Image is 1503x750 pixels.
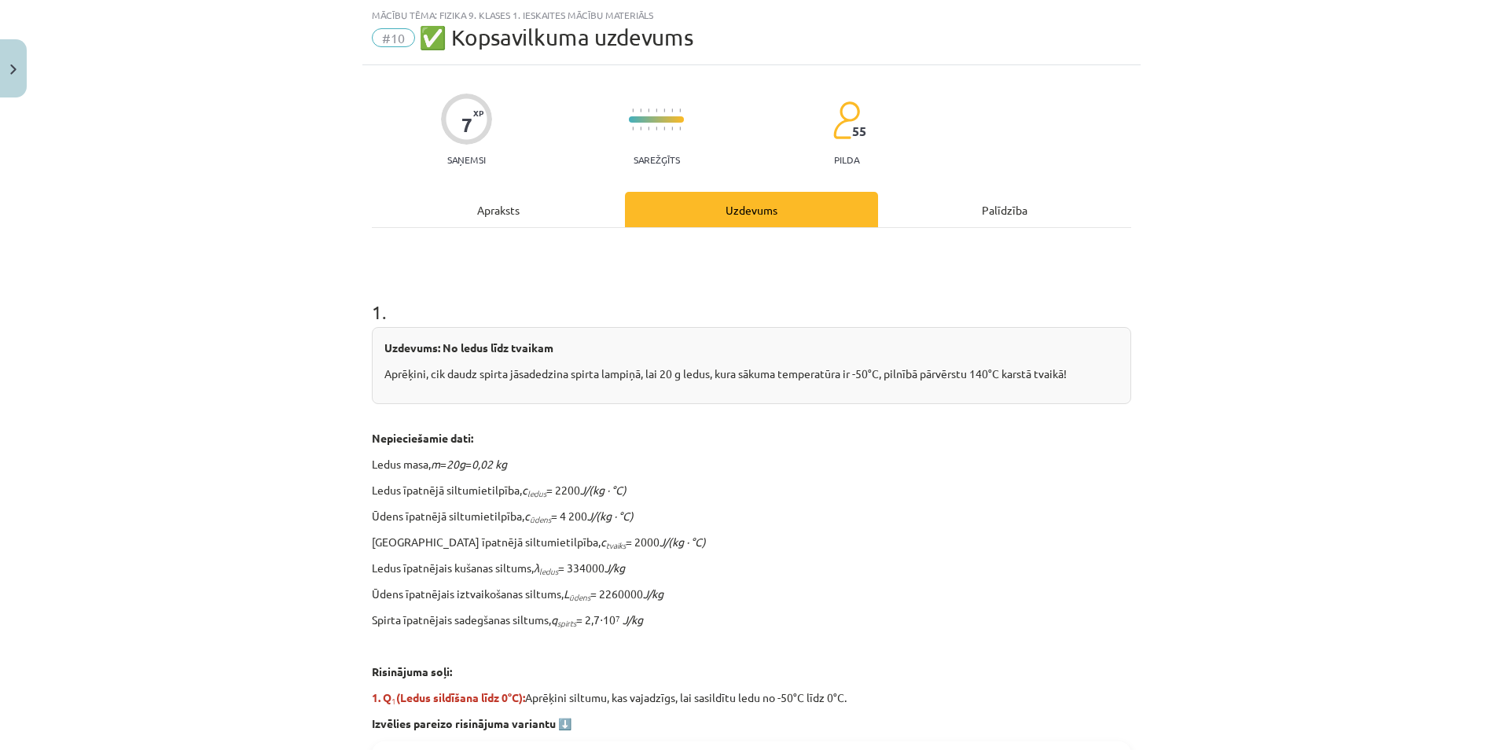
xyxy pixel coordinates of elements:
p: [GEOGRAPHIC_DATA] īpatnējā siltumietilpība, = 2000 [372,534,1131,550]
p: Sarežģīts [634,154,680,165]
h1: 1 . [372,274,1131,322]
p: Ūdens īpatnējais iztvaikošanas siltums, = 2260000 [372,586,1131,602]
strong: 1. Q (Ledus sildīšana līdz 0°C): [372,690,525,704]
em: c ​ [522,483,546,497]
em: m [431,457,440,471]
p: Ūdens īpatnējā siltumietilpība, = 4 200 [372,508,1131,524]
span: XP [473,108,483,117]
em: J/(kg · °C) [660,535,706,549]
img: icon-short-line-57e1e144782c952c97e751825c79c345078a6d821885a25fce030b3d8c18986b.svg [632,108,634,112]
strong: Izvēlies pareizo risinājuma variantu ⬇️ [372,716,571,730]
img: icon-short-line-57e1e144782c952c97e751825c79c345078a6d821885a25fce030b3d8c18986b.svg [679,127,681,131]
img: icon-short-line-57e1e144782c952c97e751825c79c345078a6d821885a25fce030b3d8c18986b.svg [656,127,657,131]
p: Aprēķini, cik daudz spirta jāsadedzina spirta lampiņā, lai 20 g ledus, kura sākuma temperatūra ir... [384,366,1119,382]
em: J/kg [605,561,625,575]
sub: tvaiks [606,539,626,551]
img: icon-short-line-57e1e144782c952c97e751825c79c345078a6d821885a25fce030b3d8c18986b.svg [640,108,641,112]
img: icon-short-line-57e1e144782c952c97e751825c79c345078a6d821885a25fce030b3d8c18986b.svg [640,127,641,131]
em: J/(kg · °C) [580,483,627,497]
img: icon-short-line-57e1e144782c952c97e751825c79c345078a6d821885a25fce030b3d8c18986b.svg [663,108,665,112]
img: icon-short-line-57e1e144782c952c97e751825c79c345078a6d821885a25fce030b3d8c18986b.svg [679,108,681,112]
span: ✅ Kopsavilkuma uzdevums [419,24,693,50]
em: J/kg [643,586,663,601]
div: Mācību tēma: Fizika 9. klases 1. ieskaites mācību materiāls [372,9,1131,20]
em: 0,02 kg [472,457,507,471]
img: icon-short-line-57e1e144782c952c97e751825c79c345078a6d821885a25fce030b3d8c18986b.svg [632,127,634,131]
div: Apraksts [372,192,625,227]
sup: 7 [616,612,620,624]
img: icon-short-line-57e1e144782c952c97e751825c79c345078a6d821885a25fce030b3d8c18986b.svg [656,108,657,112]
img: icon-short-line-57e1e144782c952c97e751825c79c345078a6d821885a25fce030b3d8c18986b.svg [671,127,673,131]
em: J/kg [623,612,643,627]
strong: Nepieciešamie dati: [372,431,473,445]
img: icon-short-line-57e1e144782c952c97e751825c79c345078a6d821885a25fce030b3d8c18986b.svg [648,108,649,112]
p: pilda [834,154,859,165]
p: Ledus īpatnējais kušanas siltums, = 334000 [372,560,1131,576]
p: Spirta īpatnējais sadegšanas siltums, = 2,7⋅10 [372,612,1131,628]
img: icon-short-line-57e1e144782c952c97e751825c79c345078a6d821885a25fce030b3d8c18986b.svg [671,108,673,112]
div: Uzdevums [625,192,878,227]
sub: ledus [539,565,558,577]
em: J/(kg · °C) [587,509,634,523]
em: L [564,586,590,601]
sub: spirts [557,617,576,629]
em: q [551,612,576,627]
sub: ūdens [530,513,551,525]
p: Ledus īpatnējā siltumietilpība, = 2200 [372,482,1131,498]
img: icon-close-lesson-0947bae3869378f0d4975bcd49f059093ad1ed9edebbc8119c70593378902aed.svg [10,64,17,75]
p: Saņemsi [441,154,492,165]
em: c [524,509,551,523]
div: 7 [461,114,472,136]
div: Palīdzība [878,192,1131,227]
strong: Risinājuma soļi: [372,664,452,678]
img: icon-short-line-57e1e144782c952c97e751825c79c345078a6d821885a25fce030b3d8c18986b.svg [648,127,649,131]
p: Ledus masa, = = [372,456,1131,472]
em: λ [534,561,558,575]
sub: ledus [527,487,546,499]
em: 20g [446,457,465,471]
span: #10 [372,28,415,47]
img: icon-short-line-57e1e144782c952c97e751825c79c345078a6d821885a25fce030b3d8c18986b.svg [663,127,665,131]
sub: 1 [391,695,396,707]
img: students-c634bb4e5e11cddfef0936a35e636f08e4e9abd3cc4e673bd6f9a4125e45ecb1.svg [832,101,860,140]
p: Aprēķini siltumu, kas vajadzīgs, lai sasildītu ledu no -50°C līdz 0°C. [372,689,1131,706]
em: c [601,535,626,549]
strong: Uzdevums: No ledus līdz tvaikam [384,340,553,355]
sub: ūdens [569,591,590,603]
span: 55 [852,124,866,138]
